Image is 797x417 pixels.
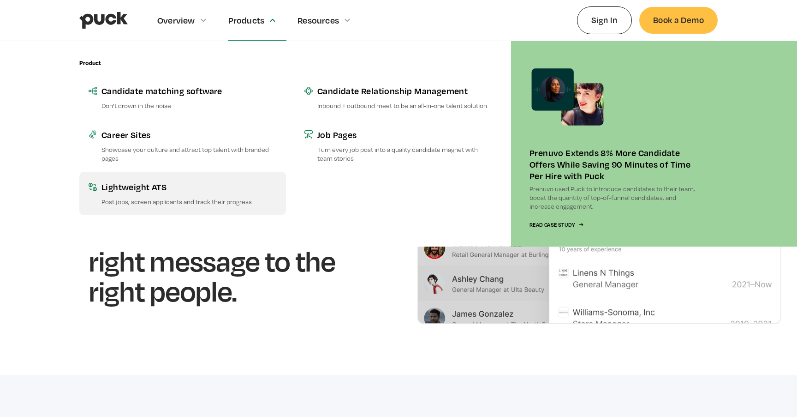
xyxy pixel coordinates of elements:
a: Sign In [577,6,632,34]
h1: that delivers the right message to the right people. [89,213,349,308]
p: Don’t drown in the noise [101,101,277,110]
div: Resources [297,15,339,25]
p: Post jobs, screen applicants and track their progress [101,197,277,206]
div: Lightweight ATS [101,181,277,193]
a: Book a Demo [639,7,718,33]
a: Candidate matching softwareDon’t drown in the noise [79,76,286,119]
div: Job Pages [317,129,493,140]
p: Prenuvo used Puck to introduce candidates to their team, boost the quantity of top-of-funnel cand... [529,184,699,211]
div: Career Sites [101,129,277,140]
p: Showcase your culture and attract top talent with branded pages [101,145,277,163]
p: Turn every job post into a quality candidate magnet with team stories [317,145,493,163]
a: Job PagesTurn every job post into a quality candidate magnet with team stories [295,120,502,172]
div: Read Case Study [529,222,575,228]
div: Prenuvo Extends 8% More Candidate Offers While Saving 90 Minutes of Time Per Hire with Puck [529,147,699,181]
div: Candidate matching software [101,85,277,97]
a: Career SitesShowcase your culture and attract top talent with branded pages [79,120,286,172]
div: Candidate Relationship Management [317,85,493,97]
p: Inbound + outbound meet to be an all-in-one talent solution [317,101,493,110]
div: Product [79,60,101,66]
div: Products [228,15,265,25]
a: Lightweight ATSPost jobs, screen applicants and track their progress [79,172,286,215]
div: Overview [157,15,195,25]
a: Prenuvo Extends 8% More Candidate Offers While Saving 90 Minutes of Time Per Hire with PuckPrenuv... [511,41,718,247]
a: Candidate Relationship ManagementInbound + outbound meet to be an all-in-one talent solution [295,76,502,119]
